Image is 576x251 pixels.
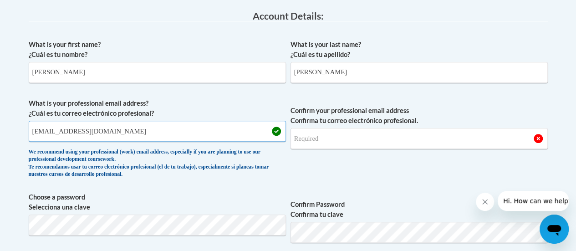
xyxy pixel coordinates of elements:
label: What is your last name? ¿Cuál es tu apellido? [291,40,548,60]
label: Confirm Password Confirma tu clave [291,200,548,220]
iframe: Close message [476,193,494,211]
iframe: Button to launch messaging window [540,215,569,244]
label: What is your professional email address? ¿Cuál es tu correo electrónico profesional? [29,98,286,118]
input: Metadata input [291,62,548,83]
input: Required [291,128,548,149]
span: Account Details: [253,10,324,21]
label: Choose a password Selecciona una clave [29,192,286,212]
span: Hi. How can we help? [5,6,74,14]
div: We recommend using your professional (work) email address, especially if you are planning to use ... [29,149,286,179]
iframe: Message from company [498,191,569,211]
input: Metadata input [29,62,286,83]
label: What is your first name? ¿Cuál es tu nombre? [29,40,286,60]
input: Metadata input [29,121,286,142]
label: Confirm your professional email address Confirma tu correo electrónico profesional. [291,106,548,126]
